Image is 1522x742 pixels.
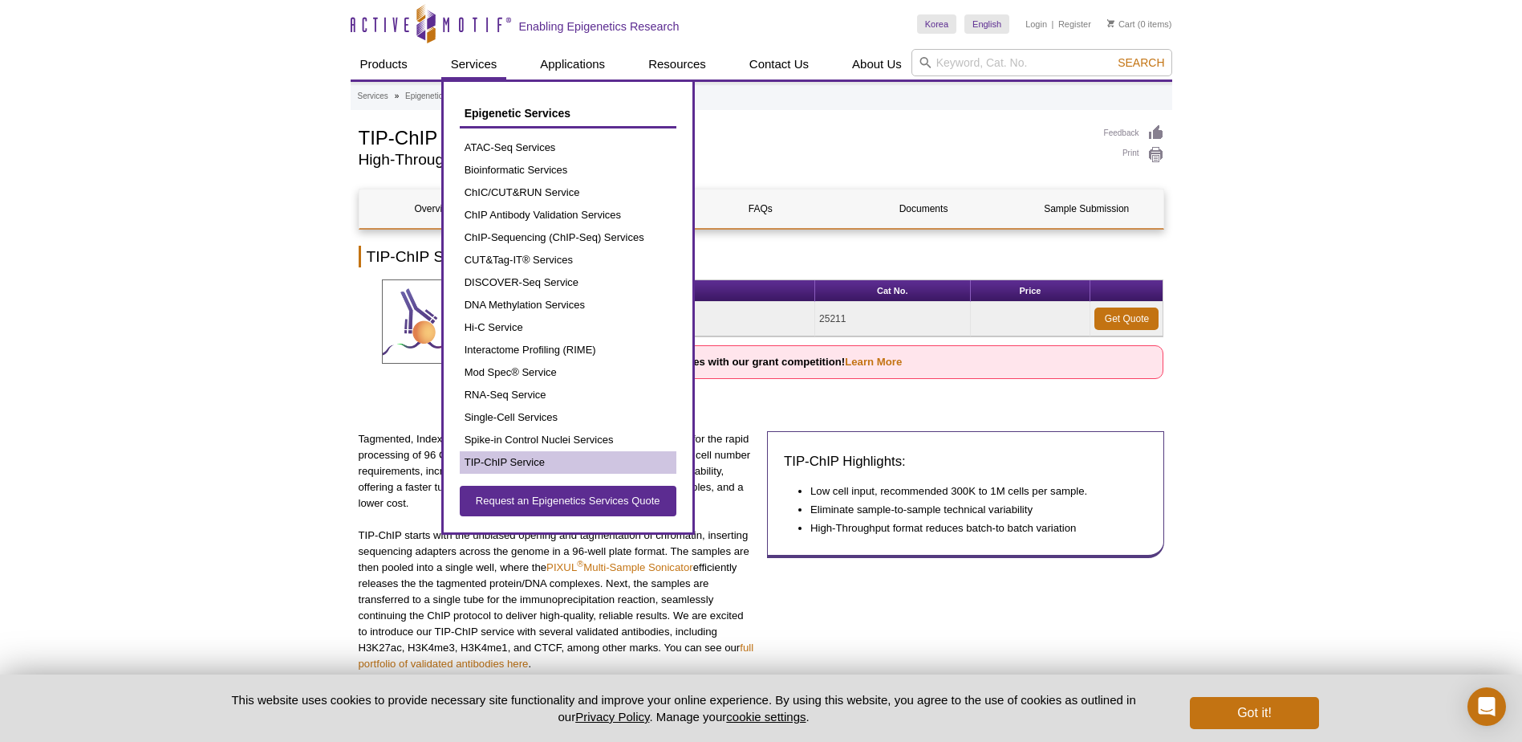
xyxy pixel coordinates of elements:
[359,153,1088,167] h2: High-Throughput, Low Input Multi-Sample ChIP
[546,561,693,573] a: PIXUL®Multi-Sample Sonicator
[460,316,676,339] a: Hi-C Service
[460,271,676,294] a: DISCOVER-Seq Service
[460,204,676,226] a: ChIP Antibody Validation Services
[359,246,1164,267] h2: TIP-ChIP Service Overview
[358,89,388,104] a: Services
[460,339,676,361] a: Interactome Profiling (RIME)
[460,249,676,271] a: CUT&Tag-IT® Services
[1058,18,1091,30] a: Register
[460,159,676,181] a: Bioinformatic Services
[511,356,902,368] strong: Win up to $45,000 in TIP-ChIP services with our grant competition!
[577,559,583,569] sup: ®
[810,520,1131,536] li: High-Throughput format reduces batch-to batch variation
[359,124,1088,149] h1: TIP-ChIP Service
[848,190,999,228] a: Documents
[1467,687,1506,726] div: Open Intercom Messenger
[460,361,676,384] a: Mod Spec® Service
[460,429,676,451] a: Spike-in Control Nuclei Services
[460,406,676,429] a: Single-Cell Services
[1113,55,1169,70] button: Search
[971,280,1091,302] th: Price
[460,451,676,474] a: TIP-ChIP Service
[359,528,756,672] p: TIP-ChIP starts with the unbiased opening and tagmentation of chromatin, inserting sequencing ada...
[359,431,756,512] p: Tagmented, Indexed, and Pooled ChIP-Seq (TIP-ChIP) was developed for the rapid processing of 96 C...
[1107,18,1135,30] a: Cart
[575,710,649,724] a: Privacy Policy
[1104,124,1164,142] a: Feedback
[726,710,806,724] button: cookie settings
[1094,308,1159,330] a: Get Quote
[460,98,676,128] a: Epigenetic Services
[1118,56,1164,69] span: Search
[460,486,676,516] a: Request an Epigenetics Services Quote
[460,137,676,159] a: ATAC-Seq Services
[530,49,615,79] a: Applications
[460,384,676,406] a: RNA-Seq Service
[382,279,466,364] img: TIP-ChIP Service
[810,483,1131,499] li: Low cell input, recommended 300K to 1M cells per sample.
[1052,14,1054,34] li: |
[1011,190,1162,228] a: Sample Submission
[842,49,911,79] a: About Us
[1107,19,1114,27] img: Your Cart
[465,107,570,120] span: Epigenetic Services
[810,502,1131,518] li: Eliminate sample-to-sample technical variability
[685,190,836,228] a: FAQs
[784,452,1147,471] h3: TIP-ChIP Highlights:
[441,49,507,79] a: Services
[460,226,676,249] a: ChIP-Sequencing (ChIP-Seq) Services
[395,92,400,100] li: »
[917,14,956,34] a: Korea
[845,356,902,368] a: Learn More
[911,49,1172,76] input: Keyword, Cat. No.
[964,14,1009,34] a: English
[460,181,676,204] a: ChIC/CUT&RUN Service
[460,294,676,316] a: DNA Methylation Services
[815,280,970,302] th: Cat No.
[519,19,680,34] h2: Enabling Epigenetics Research
[1025,18,1047,30] a: Login
[1190,697,1318,729] button: Got it!
[351,49,417,79] a: Products
[639,49,716,79] a: Resources
[405,89,476,104] a: Epigenetic Services
[740,49,818,79] a: Contact Us
[1104,146,1164,164] a: Print
[359,190,510,228] a: Overview
[1107,14,1172,34] li: (0 items)
[204,691,1164,725] p: This website uses cookies to provide necessary site functionality and improve your online experie...
[815,302,970,336] td: 25211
